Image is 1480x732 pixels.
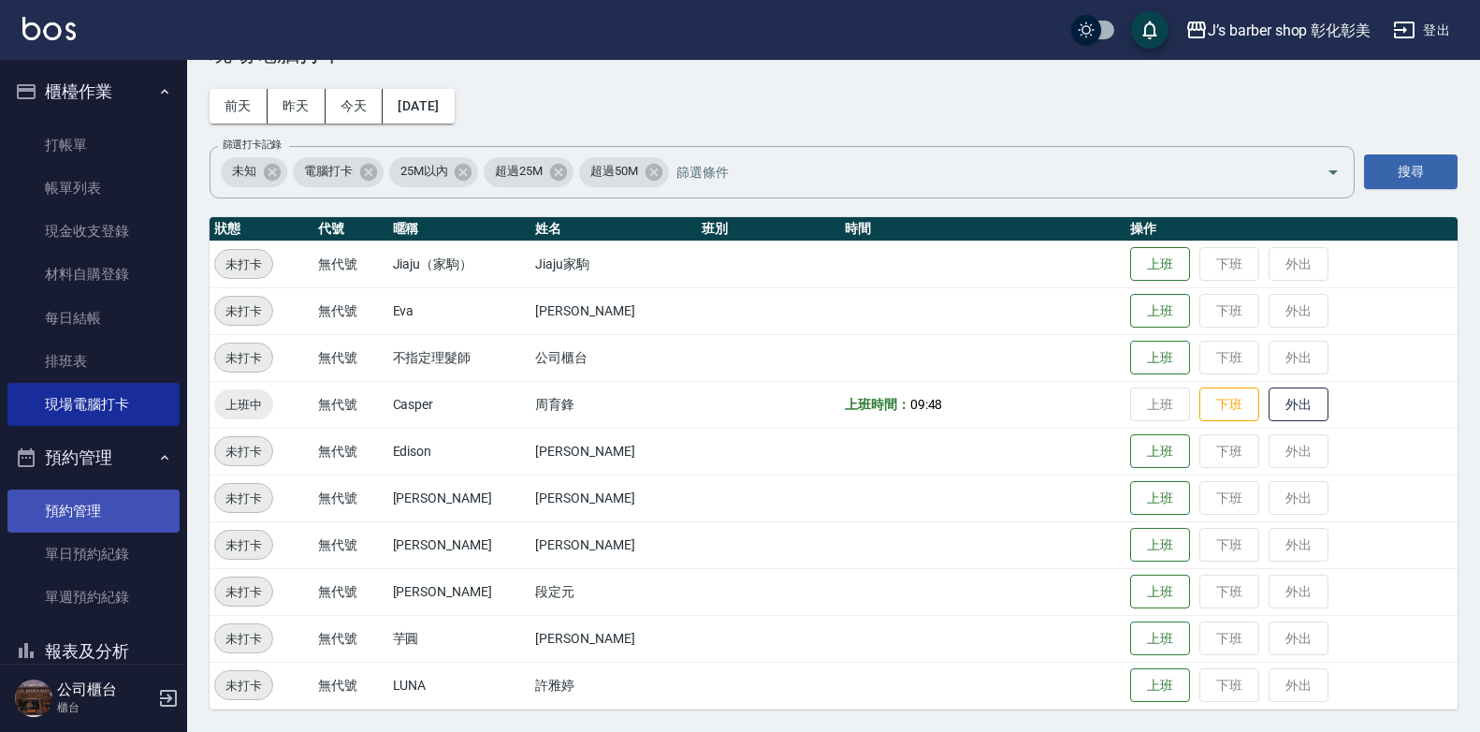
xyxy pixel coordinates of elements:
[579,162,649,181] span: 超過50M
[840,217,1126,242] th: 時間
[388,381,531,428] td: Casper
[1208,19,1371,42] div: J’s barber shop 彰化彰美
[383,89,454,124] button: [DATE]
[1130,434,1190,469] button: 上班
[484,162,554,181] span: 超過25M
[1130,528,1190,563] button: 上班
[7,533,180,576] a: 單日預約紀錄
[7,253,180,296] a: 材料自購登錄
[388,217,531,242] th: 暱稱
[313,521,387,568] td: 無代號
[1131,11,1168,49] button: save
[15,680,52,717] img: Person
[268,89,326,124] button: 昨天
[215,301,272,321] span: 未打卡
[530,475,697,521] td: [PERSON_NAME]
[388,521,531,568] td: [PERSON_NAME]
[388,615,531,662] td: 芋圓
[388,334,531,381] td: 不指定理髮師
[215,348,272,368] span: 未打卡
[530,334,697,381] td: 公司櫃台
[210,89,268,124] button: 前天
[1199,388,1259,422] button: 下班
[1130,622,1190,656] button: 上班
[7,167,180,210] a: 帳單列表
[57,699,152,716] p: 櫃台
[326,89,384,124] button: 今天
[215,535,272,555] span: 未打卡
[530,287,697,334] td: [PERSON_NAME]
[57,681,152,699] h5: 公司櫃台
[389,162,459,181] span: 25M以內
[389,157,479,187] div: 25M以內
[215,582,272,602] span: 未打卡
[7,433,180,482] button: 預約管理
[313,217,387,242] th: 代號
[388,241,531,287] td: Jiaju（家駒）
[293,157,384,187] div: 電腦打卡
[313,615,387,662] td: 無代號
[530,217,697,242] th: 姓名
[530,568,697,615] td: 段定元
[1386,13,1458,48] button: 登出
[388,568,531,615] td: [PERSON_NAME]
[313,287,387,334] td: 無代號
[1130,575,1190,609] button: 上班
[1130,294,1190,329] button: 上班
[1125,217,1458,242] th: 操作
[579,157,669,187] div: 超過50M
[7,576,180,619] a: 單週預約紀錄
[1318,157,1348,187] button: Open
[7,383,180,426] a: 現場電腦打卡
[215,489,272,508] span: 未打卡
[293,162,364,181] span: 電腦打卡
[530,521,697,568] td: [PERSON_NAME]
[313,428,387,475] td: 無代號
[313,381,387,428] td: 無代號
[1130,668,1190,703] button: 上班
[530,428,697,475] td: [PERSON_NAME]
[1178,11,1378,50] button: J’s barber shop 彰化彰美
[1364,154,1458,189] button: 搜尋
[7,340,180,383] a: 排班表
[214,395,273,415] span: 上班中
[388,475,531,521] td: [PERSON_NAME]
[313,241,387,287] td: 無代號
[697,217,840,242] th: 班別
[7,490,180,533] a: 預約管理
[910,397,943,412] span: 09:48
[530,241,697,287] td: Jiaju家駒
[313,662,387,709] td: 無代號
[313,334,387,381] td: 無代號
[484,157,573,187] div: 超過25M
[313,475,387,521] td: 無代號
[672,155,1294,188] input: 篩選條件
[388,662,531,709] td: LUNA
[1130,341,1190,375] button: 上班
[1269,388,1328,422] button: 外出
[1130,247,1190,282] button: 上班
[215,255,272,274] span: 未打卡
[313,568,387,615] td: 無代號
[7,124,180,167] a: 打帳單
[388,428,531,475] td: Edison
[7,210,180,253] a: 現金收支登錄
[221,157,287,187] div: 未知
[388,287,531,334] td: Eva
[530,381,697,428] td: 周育鋒
[1130,481,1190,516] button: 上班
[215,676,272,695] span: 未打卡
[210,217,313,242] th: 狀態
[22,17,76,40] img: Logo
[223,138,282,152] label: 篩選打卡記錄
[221,162,268,181] span: 未知
[7,67,180,116] button: 櫃檯作業
[215,629,272,649] span: 未打卡
[215,442,272,461] span: 未打卡
[530,662,697,709] td: 許雅婷
[7,627,180,676] button: 報表及分析
[845,397,910,412] b: 上班時間：
[530,615,697,662] td: [PERSON_NAME]
[7,297,180,340] a: 每日結帳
